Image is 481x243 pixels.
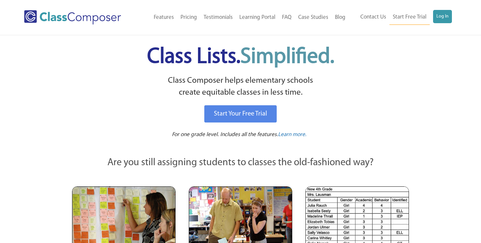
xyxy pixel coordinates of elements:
[278,131,306,139] a: Learn more.
[349,10,452,25] nav: Header Menu
[24,10,121,24] img: Class Composer
[357,10,389,24] a: Contact Us
[150,10,177,25] a: Features
[332,10,349,25] a: Blog
[279,10,295,25] a: FAQ
[204,105,277,122] a: Start Your Free Trial
[200,10,236,25] a: Testimonials
[295,10,332,25] a: Case Studies
[177,10,200,25] a: Pricing
[214,111,267,117] span: Start Your Free Trial
[236,10,279,25] a: Learning Portal
[433,10,452,23] a: Log In
[71,75,410,99] p: Class Composer helps elementary schools create equitable classes in less time.
[278,132,306,137] span: Learn more.
[389,10,430,25] a: Start Free Trial
[147,46,334,68] span: Class Lists.
[72,156,409,170] p: Are you still assigning students to classes the old-fashioned way?
[137,10,349,25] nav: Header Menu
[172,132,278,137] span: For one grade level. Includes all the features.
[240,46,334,68] span: Simplified.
